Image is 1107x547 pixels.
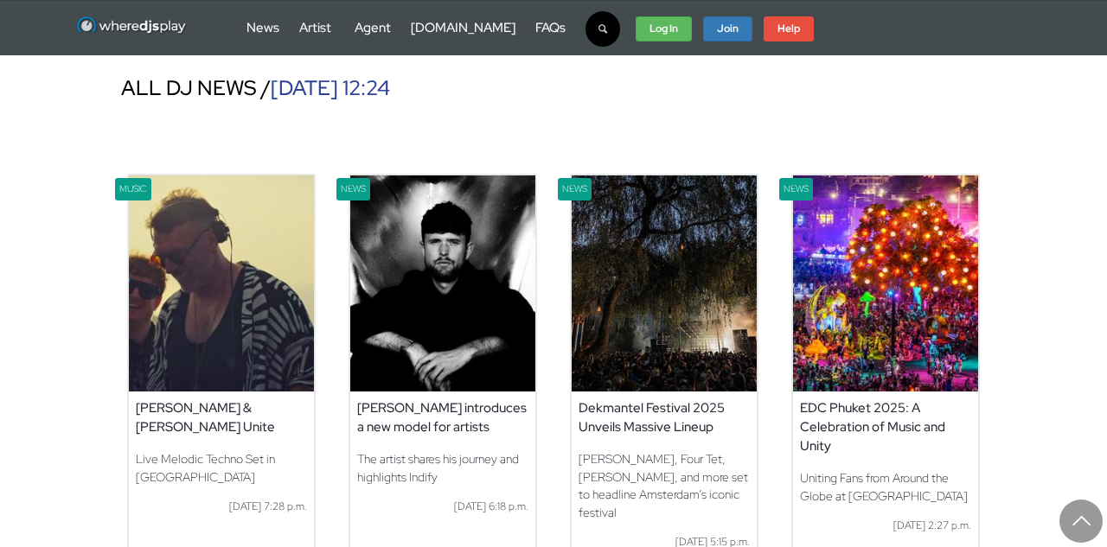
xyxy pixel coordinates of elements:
div: News [558,178,592,200]
div: Uniting Fans from Around the Globe at [GEOGRAPHIC_DATA] [793,462,978,512]
div: Live Melodic Techno Set in [GEOGRAPHIC_DATA] [129,443,314,493]
div: [PERSON_NAME], Four Tet, [PERSON_NAME], and more set to headline Amsterdam’s iconic festival [572,443,757,528]
div: The artist shares his journey and highlights Indify [350,443,535,493]
div: [PERSON_NAME] introduces a new model for artists [350,391,535,443]
div: Dekmantel Festival 2025 Unveils Massive Lineup [572,391,757,443]
a: Agent [355,19,391,36]
div: [PERSON_NAME] & [PERSON_NAME] Unite [129,391,314,443]
a: Artist [299,19,331,36]
img: keyboard [572,175,757,391]
strong: Help [777,22,800,35]
a: [DOMAIN_NAME] [411,19,515,36]
img: WhereDJsPlay [76,16,188,37]
img: keyboard [350,175,535,391]
a: Log In [636,16,692,42]
div: ALL DJ NEWS / [111,62,996,113]
strong: Join [717,22,739,35]
a: Join [703,16,752,42]
div: News [336,178,371,200]
div: [DATE] 7:28 p.m. [129,493,314,522]
img: keyboard [793,175,978,391]
div: News [779,178,814,200]
strong: Log In [649,22,678,35]
div: [DATE] 2:27 p.m. [793,512,978,541]
span: [DATE] 12:24 [271,74,390,101]
a: Help [764,16,814,42]
img: keyboard [129,175,314,391]
div: [DATE] 6:18 p.m. [350,493,535,522]
div: EDC Phuket 2025: A Celebration of Music and Unity [793,391,978,462]
a: FAQs [535,19,566,36]
div: Music [115,178,152,200]
a: News [246,19,279,36]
